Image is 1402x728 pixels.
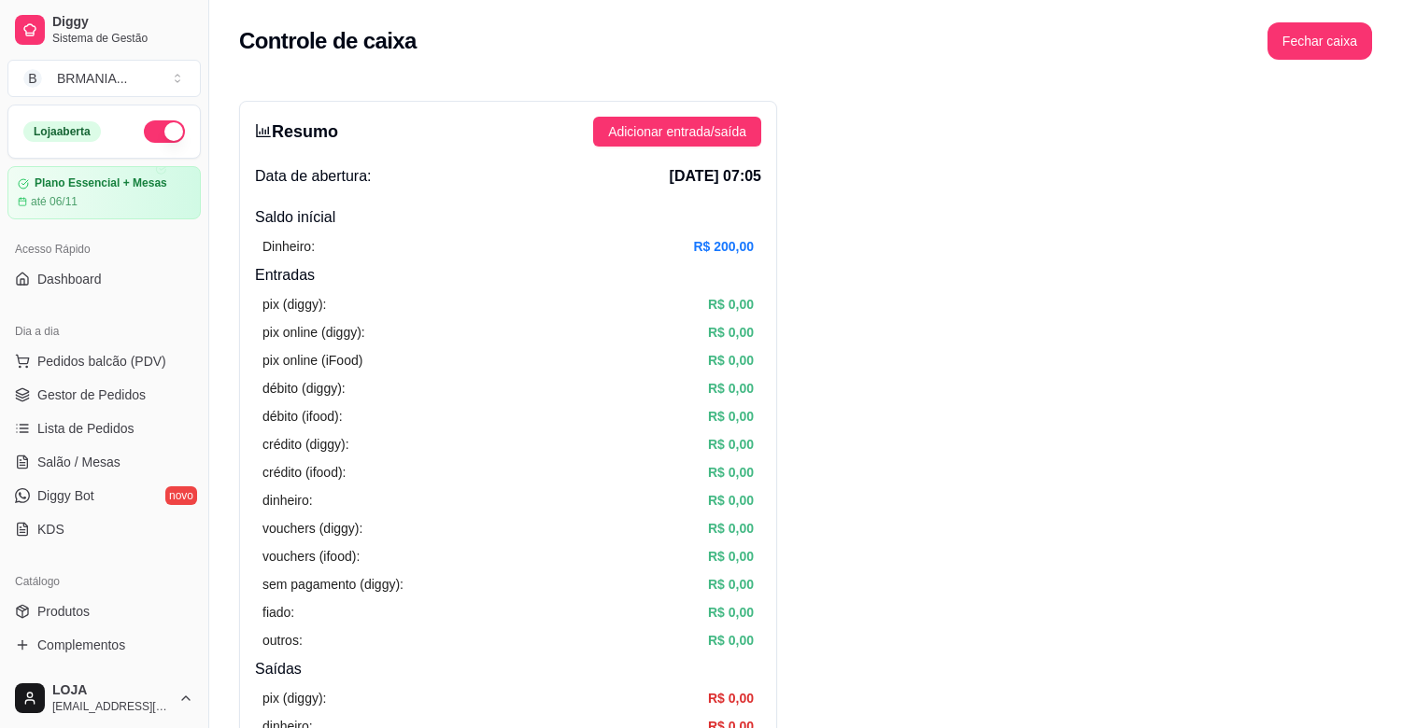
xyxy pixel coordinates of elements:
article: pix online (diggy): [262,322,365,343]
span: LOJA [52,682,171,699]
span: Diggy [52,14,193,31]
article: R$ 0,00 [708,546,754,567]
button: Adicionar entrada/saída [593,117,761,147]
article: até 06/11 [31,194,78,209]
span: Sistema de Gestão [52,31,193,46]
a: Salão / Mesas [7,447,201,477]
h4: Entradas [255,264,761,287]
span: KDS [37,520,64,539]
a: Lista de Pedidos [7,413,201,443]
article: R$ 0,00 [708,574,754,595]
span: [EMAIL_ADDRESS][DOMAIN_NAME] [52,699,171,714]
a: Plano Essencial + Mesasaté 06/11 [7,166,201,219]
h4: Saldo inícial [255,206,761,229]
article: Plano Essencial + Mesas [35,176,167,190]
article: fiado: [262,602,294,623]
article: débito (ifood): [262,406,343,427]
article: R$ 0,00 [708,294,754,315]
article: crédito (ifood): [262,462,346,483]
button: LOJA[EMAIL_ADDRESS][DOMAIN_NAME] [7,676,201,721]
article: R$ 0,00 [708,518,754,539]
button: Pedidos balcão (PDV) [7,346,201,376]
h3: Resumo [255,119,338,145]
span: Complementos [37,636,125,654]
span: Diggy Bot [37,486,94,505]
article: R$ 0,00 [708,462,754,483]
button: Fechar caixa [1267,22,1372,60]
span: Salão / Mesas [37,453,120,471]
article: sem pagamento (diggy): [262,574,404,595]
article: R$ 0,00 [708,322,754,343]
div: Dia a dia [7,316,201,346]
article: R$ 0,00 [708,378,754,399]
span: Dashboard [37,270,102,288]
a: Dashboard [7,264,201,294]
article: R$ 0,00 [708,434,754,455]
span: bar-chart [255,122,272,139]
article: R$ 0,00 [708,490,754,511]
article: vouchers (diggy): [262,518,362,539]
span: Pedidos balcão (PDV) [37,352,166,371]
div: Loja aberta [23,121,101,142]
article: outros: [262,630,303,651]
article: pix (diggy): [262,688,326,708]
div: BRMANIA ... [57,69,127,88]
h4: Saídas [255,658,761,680]
article: R$ 200,00 [693,236,754,257]
a: Gestor de Pedidos [7,380,201,410]
span: Adicionar entrada/saída [608,121,746,142]
article: débito (diggy): [262,378,346,399]
span: B [23,69,42,88]
a: Produtos [7,596,201,626]
div: Catálogo [7,567,201,596]
a: Complementos [7,630,201,660]
article: R$ 0,00 [708,406,754,427]
span: Gestor de Pedidos [37,385,146,404]
div: Acesso Rápido [7,234,201,264]
article: crédito (diggy): [262,434,349,455]
span: Produtos [37,602,90,621]
article: R$ 0,00 [708,350,754,371]
span: [DATE] 07:05 [670,165,761,188]
article: pix (diggy): [262,294,326,315]
button: Alterar Status [144,120,185,143]
article: R$ 0,00 [708,630,754,651]
span: Data de abertura: [255,165,372,188]
article: dinheiro: [262,490,313,511]
button: Select a team [7,60,201,97]
article: pix online (iFood) [262,350,362,371]
article: R$ 0,00 [708,602,754,623]
a: Diggy Botnovo [7,481,201,511]
span: Lista de Pedidos [37,419,135,438]
article: Dinheiro: [262,236,315,257]
a: KDS [7,514,201,544]
article: R$ 0,00 [708,688,754,708]
article: vouchers (ifood): [262,546,360,567]
a: DiggySistema de Gestão [7,7,201,52]
h2: Controle de caixa [239,26,417,56]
